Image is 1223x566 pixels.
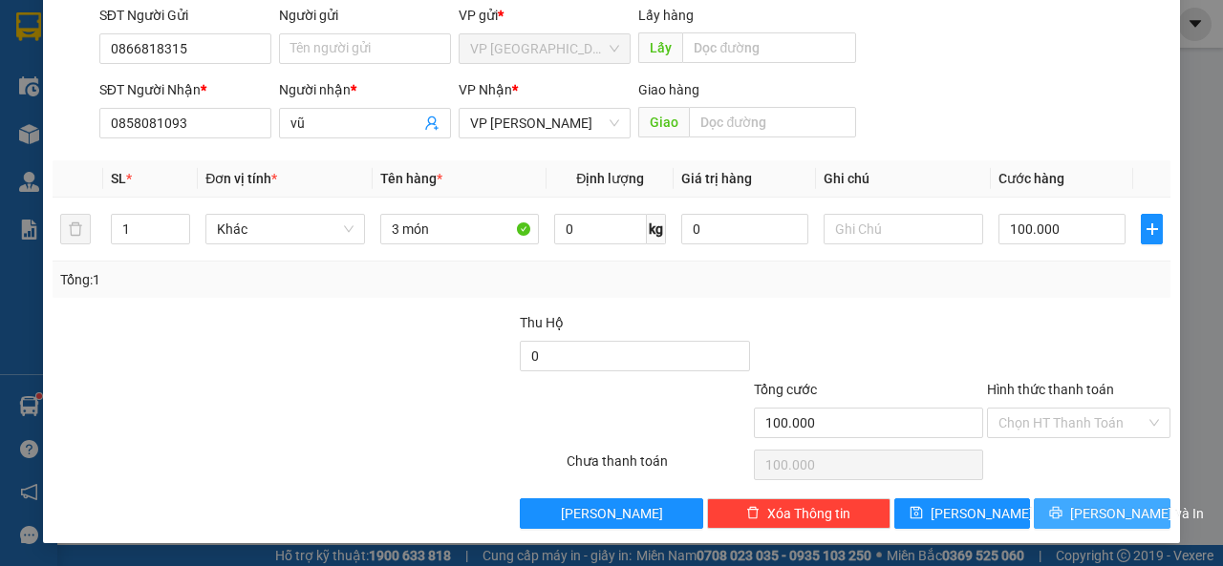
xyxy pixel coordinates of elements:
[60,214,91,244] button: delete
[565,451,752,484] div: Chưa thanh toán
[681,214,808,244] input: 0
[910,506,923,521] span: save
[707,498,890,529] button: deleteXóa Thông tin
[1049,506,1062,521] span: printer
[111,171,126,186] span: SL
[99,5,271,26] div: SĐT Người Gửi
[424,115,440,131] span: user-add
[459,5,631,26] div: VP gửi
[987,382,1114,397] label: Hình thức thanh toán
[931,503,1033,524] span: [PERSON_NAME]
[520,315,564,330] span: Thu Hộ
[99,79,271,100] div: SĐT Người Nhận
[60,269,474,290] div: Tổng: 1
[470,109,619,137] span: VP Phan Thiết
[638,8,694,23] span: Lấy hàng
[647,214,666,244] span: kg
[380,214,540,244] input: VD: Bàn, Ghế
[746,506,760,521] span: delete
[200,112,343,152] div: Nhận: VP [PERSON_NAME]
[279,5,451,26] div: Người gửi
[1141,214,1163,244] button: plus
[520,498,703,529] button: [PERSON_NAME]
[638,82,699,97] span: Giao hàng
[217,215,354,243] span: Khác
[279,79,451,100] div: Người nhận
[816,160,991,198] th: Ghi chú
[638,107,689,137] span: Giao
[894,498,1031,529] button: save[PERSON_NAME]
[998,171,1064,186] span: Cước hàng
[1142,221,1162,237] span: plus
[638,32,682,63] span: Lấy
[681,171,752,186] span: Giá trị hàng
[380,171,442,186] span: Tên hàng
[459,82,512,97] span: VP Nhận
[108,80,250,101] text: DLT2509120002
[205,171,277,186] span: Đơn vị tính
[1070,503,1204,524] span: [PERSON_NAME] và In
[754,382,817,397] span: Tổng cước
[1034,498,1170,529] button: printer[PERSON_NAME] và In
[470,34,619,63] span: VP Đà Lạt
[576,171,644,186] span: Định lượng
[682,32,855,63] input: Dọc đường
[767,503,850,524] span: Xóa Thông tin
[14,112,190,152] div: Gửi: VP [GEOGRAPHIC_DATA]
[561,503,663,524] span: [PERSON_NAME]
[689,107,855,137] input: Dọc đường
[824,214,983,244] input: Ghi Chú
